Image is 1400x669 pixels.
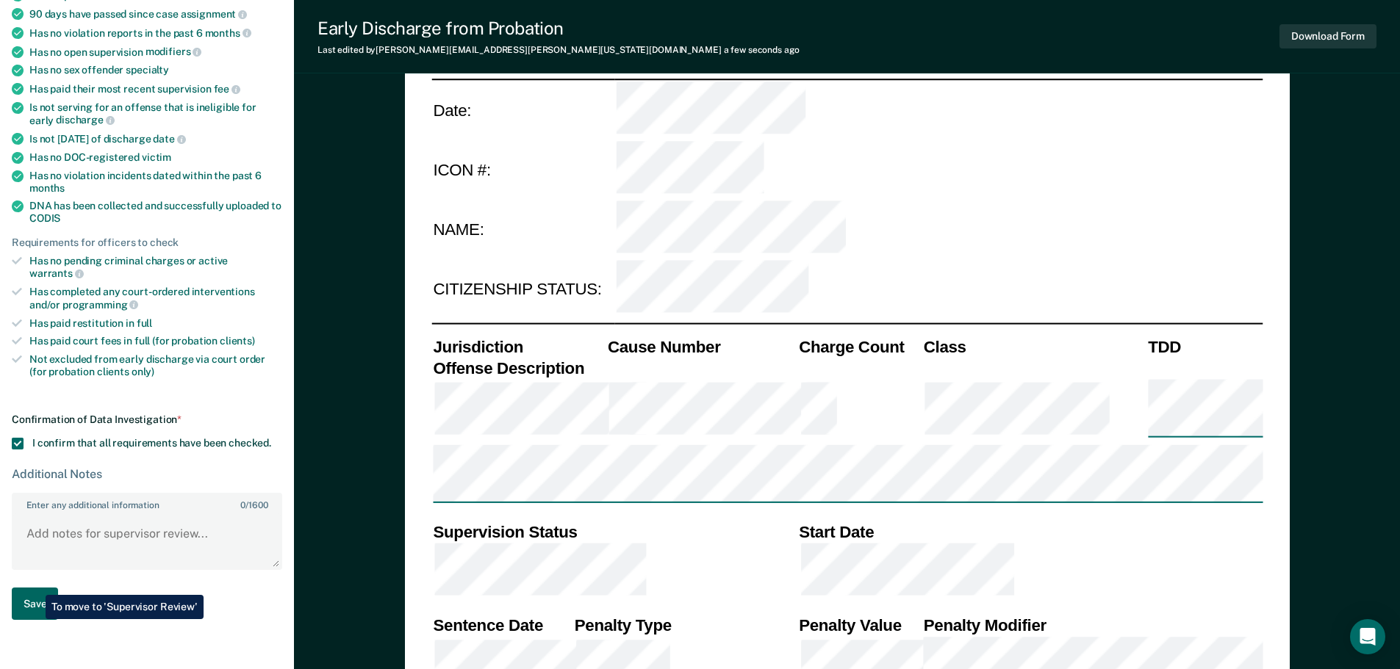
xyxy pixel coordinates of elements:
div: Has no DOC-registered [29,151,282,164]
div: 90 days have passed since case [29,7,282,21]
th: Penalty Type [572,614,797,635]
label: Enter any additional information [13,494,281,510]
span: warrants [29,267,84,279]
span: clients) [220,335,255,347]
div: Not excluded from early discharge via court order (for probation clients [29,353,282,378]
span: months [29,182,65,194]
button: Save [12,587,58,621]
span: a few seconds ago [724,45,800,55]
div: Is not serving for an offense that is ineligible for early [29,101,282,126]
div: Confirmation of Data Investigation [12,413,282,426]
div: Has completed any court-ordered interventions and/or [29,286,282,311]
div: Has paid court fees in full (for probation [29,335,282,347]
span: modifiers [146,46,202,57]
th: Offense Description [431,357,606,378]
span: victim [142,151,171,163]
div: Last edited by [PERSON_NAME][EMAIL_ADDRESS][PERSON_NAME][US_STATE][DOMAIN_NAME] [317,45,800,55]
span: full [137,317,152,329]
th: Penalty Modifier [922,614,1263,635]
th: TDD [1146,336,1263,357]
th: Class [922,336,1146,357]
td: NAME: [431,200,614,260]
div: Has paid restitution in [29,317,282,330]
span: programming [62,299,138,311]
td: CITIZENSHIP STATUS: [431,260,614,320]
span: date [153,133,185,145]
div: DNA has been collected and successfully uploaded to [29,200,282,225]
span: months [205,27,251,39]
span: assignment [181,8,247,20]
th: Sentence Date [431,614,572,635]
div: Has no open supervision [29,46,282,59]
th: Charge Count [797,336,922,357]
div: Has no pending criminal charges or active [29,255,282,280]
div: Additional Notes [12,467,282,481]
th: Start Date [797,521,1263,542]
span: CODIS [29,212,60,224]
td: ICON #: [431,140,614,200]
div: Is not [DATE] of discharge [29,132,282,145]
button: Download Form [1279,24,1376,48]
span: only) [132,366,154,377]
div: Open Intercom Messenger [1350,619,1385,654]
div: Requirements for officers to check [12,236,282,249]
span: 0 [240,500,245,510]
th: Cause Number [606,336,797,357]
span: / 1600 [240,500,268,510]
div: Has paid their most recent supervision [29,82,282,95]
div: Has no violation reports in the past 6 [29,26,282,40]
th: Supervision Status [431,521,797,542]
td: Date: [431,79,614,140]
div: Has no violation incidents dated within the past 6 [29,170,282,195]
span: fee [214,83,240,95]
div: Early Discharge from Probation [317,18,800,39]
span: specialty [126,64,169,76]
th: Jurisdiction [431,336,606,357]
div: Has no sex offender [29,64,282,76]
span: discharge [56,114,115,126]
th: Penalty Value [797,614,922,635]
span: I confirm that all requirements have been checked. [32,437,271,449]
